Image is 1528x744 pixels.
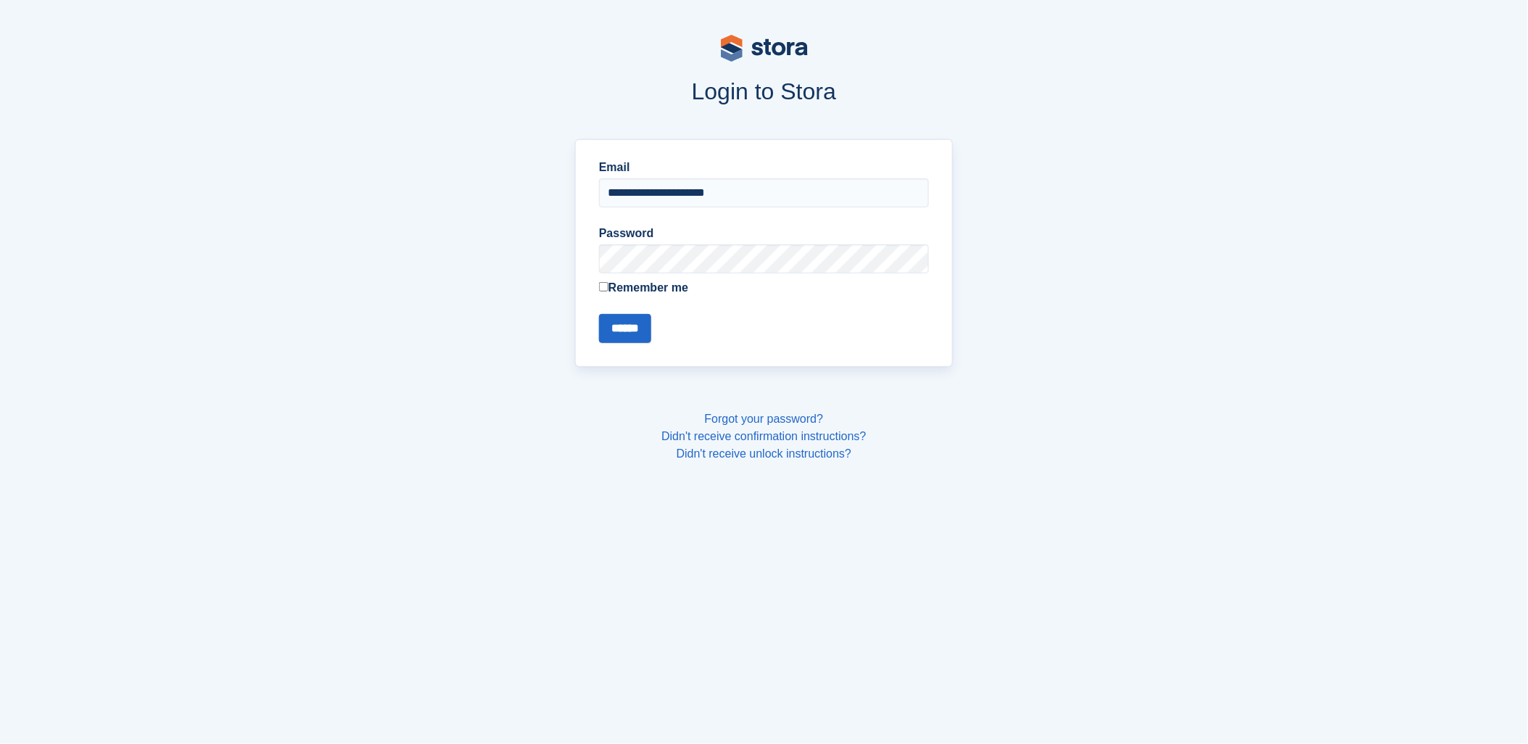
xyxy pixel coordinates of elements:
img: stora-logo-53a41332b3708ae10de48c4981b4e9114cc0af31d8433b30ea865607fb682f29.svg [721,35,808,62]
a: Didn't receive unlock instructions? [677,447,851,460]
input: Remember me [599,282,608,292]
a: Didn't receive confirmation instructions? [661,430,866,442]
label: Remember me [599,279,929,297]
label: Email [599,159,929,176]
label: Password [599,225,929,242]
h1: Login to Stora [299,78,1230,104]
a: Forgot your password? [705,413,824,425]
